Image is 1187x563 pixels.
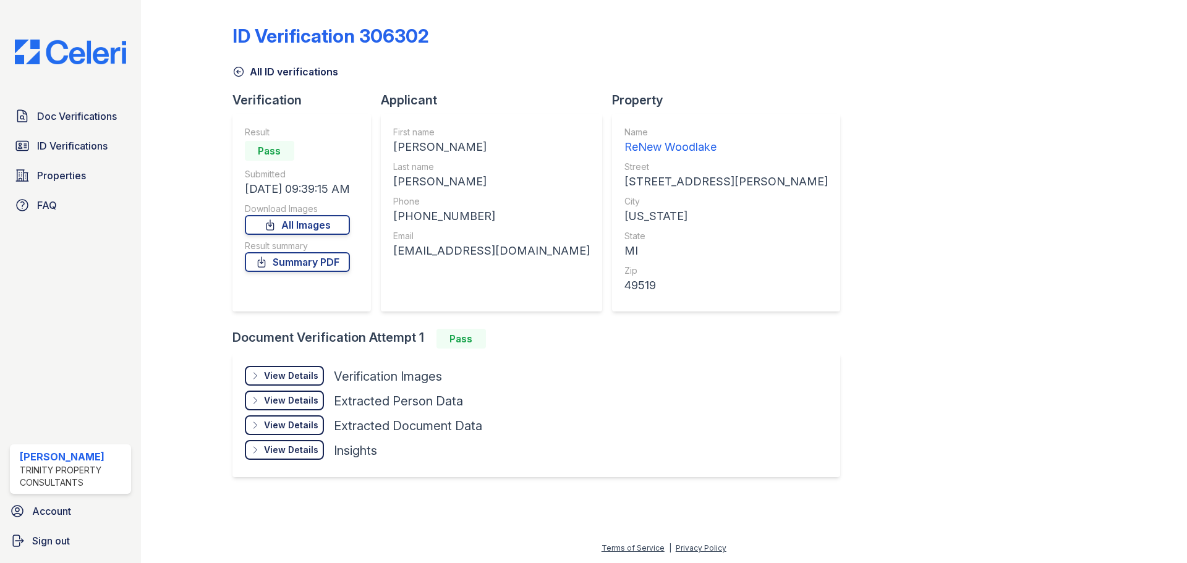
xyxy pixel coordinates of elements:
div: Zip [624,265,828,277]
span: Account [32,504,71,519]
div: [PERSON_NAME] [20,449,126,464]
div: [DATE] 09:39:15 AM [245,180,350,198]
div: [EMAIL_ADDRESS][DOMAIN_NAME] [393,242,590,260]
div: Email [393,230,590,242]
div: [STREET_ADDRESS][PERSON_NAME] [624,173,828,190]
a: All Images [245,215,350,235]
div: ID Verification 306302 [232,25,429,47]
a: ID Verifications [10,133,131,158]
div: ReNew Woodlake [624,138,828,156]
div: Pass [245,141,294,161]
div: City [624,195,828,208]
div: [PERSON_NAME] [393,173,590,190]
a: Account [5,499,136,523]
div: Extracted Document Data [334,417,482,434]
span: Properties [37,168,86,183]
a: Name ReNew Woodlake [624,126,828,156]
div: Trinity Property Consultants [20,464,126,489]
span: Sign out [32,533,70,548]
a: Properties [10,163,131,188]
div: Street [624,161,828,173]
div: [PERSON_NAME] [393,138,590,156]
div: Verification Images [334,368,442,385]
img: CE_Logo_Blue-a8612792a0a2168367f1c8372b55b34899dd931a85d93a1a3d3e32e68fde9ad4.png [5,40,136,64]
div: Download Images [245,203,350,215]
div: Property [612,91,850,109]
div: Applicant [381,91,612,109]
a: All ID verifications [232,64,338,79]
div: Last name [393,161,590,173]
a: Terms of Service [602,543,665,552]
div: Result [245,126,350,138]
div: Document Verification Attempt 1 [232,329,850,349]
div: | [669,543,671,552]
div: Pass [436,329,486,349]
div: MI [624,242,828,260]
div: State [624,230,828,242]
div: Insights [334,442,377,459]
div: First name [393,126,590,138]
span: ID Verifications [37,138,108,153]
div: View Details [264,444,318,456]
a: Privacy Policy [676,543,726,552]
div: [US_STATE] [624,208,828,225]
a: Summary PDF [245,252,350,272]
div: Name [624,126,828,138]
div: Phone [393,195,590,208]
a: FAQ [10,193,131,218]
div: [PHONE_NUMBER] [393,208,590,225]
a: Doc Verifications [10,104,131,129]
div: View Details [264,370,318,382]
div: Result summary [245,240,350,252]
span: FAQ [37,198,57,213]
div: Verification [232,91,381,109]
div: View Details [264,419,318,431]
div: Extracted Person Data [334,392,463,410]
span: Doc Verifications [37,109,117,124]
div: Submitted [245,168,350,180]
div: View Details [264,394,318,407]
a: Sign out [5,528,136,553]
div: 49519 [624,277,828,294]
